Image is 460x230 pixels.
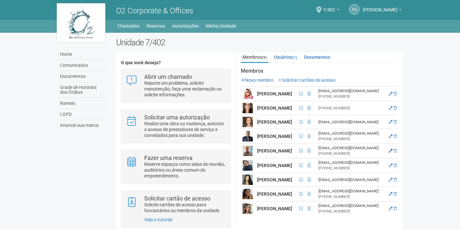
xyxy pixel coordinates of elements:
[58,98,106,109] a: Ramais
[302,52,332,62] a: Documentos
[394,106,397,110] a: Excluir membro
[242,175,253,185] img: user.png
[257,177,292,182] strong: [PERSON_NAME]
[257,163,292,168] strong: [PERSON_NAME]
[363,1,397,12] span: Fabio da Costa Carvalho
[257,105,292,111] strong: [PERSON_NAME]
[318,177,385,183] div: [EMAIL_ADDRESS][DOMAIN_NAME]
[318,160,385,165] div: [EMAIL_ADDRESS][DOMAIN_NAME]
[242,103,253,113] img: user.png
[389,91,393,96] a: Editar membro
[318,203,385,209] div: [EMAIL_ADDRESS][DOMAIN_NAME]
[121,60,231,65] h4: O que você deseja?
[389,106,393,110] a: Editar membro
[58,60,106,71] a: Comunicados
[363,8,402,13] a: [PERSON_NAME]
[389,206,393,211] a: Editar membro
[242,117,253,127] img: user.png
[144,121,226,138] p: Realize uma obra ou mudança, autorize o acesso de prestadores de serviço e convidados para sua un...
[394,177,397,182] a: Excluir membro
[126,115,226,138] a: Solicitar uma autorização Realize uma obra ou mudança, autorize o acesso de prestadores de serviç...
[144,161,226,179] p: Reserve espaços como salas de reunião, auditórios ou áreas comum do empreendimento.
[257,206,292,211] strong: [PERSON_NAME]
[257,91,292,96] strong: [PERSON_NAME]
[126,196,226,213] a: Solicitar cartão de acesso Solicite cartões de acesso para funcionários ou membros da unidade.
[394,149,397,153] a: Excluir membro
[242,146,253,156] img: user.png
[389,177,393,182] a: Editar membro
[126,155,226,179] a: Fazer uma reserva Reserve espaços como salas de reunião, auditórios ou áreas comum do empreendime...
[318,145,385,151] div: [EMAIL_ADDRESS][DOMAIN_NAME]
[318,119,385,125] div: [EMAIL_ADDRESS][DOMAIN_NAME]
[242,189,253,199] img: user.png
[394,91,397,96] a: Excluir membro
[144,114,210,121] strong: Solicitar uma autorização
[389,120,393,124] a: Editar membro
[117,21,139,30] a: Chamados
[58,120,106,131] a: Anuncie sua marca
[394,192,397,196] a: Excluir membro
[58,109,106,120] a: LGPD
[318,94,385,99] div: [PHONE_NUMBER]
[318,165,385,171] div: [PHONE_NUMBER]
[292,55,297,60] small: (1)
[257,134,292,139] strong: [PERSON_NAME]
[58,49,106,60] a: Home
[389,134,393,139] a: Editar membro
[144,217,172,222] a: Veja o tutorial
[242,131,253,141] img: user.png
[394,163,397,168] a: Excluir membro
[257,191,292,197] strong: [PERSON_NAME]
[241,68,398,74] strong: Membros
[318,188,385,194] div: [EMAIL_ADDRESS][DOMAIN_NAME]
[262,55,267,60] small: (9)
[116,6,193,15] span: O2 Corporate & Offices
[323,8,339,13] a: 7/402
[394,134,397,139] a: Excluir membro
[144,154,193,161] strong: Fazer uma reserva
[58,71,106,82] a: Documentos
[144,80,226,98] p: Reporte um problema, solicite manutenção, faça uma reclamação ou solicite informações.
[278,78,336,83] a: Solicitar cartões de acesso
[144,202,226,213] p: Solicite cartões de acesso para funcionários ou membros da unidade.
[172,21,199,30] a: Autorizações
[272,52,299,62] a: Usuários(1)
[394,120,397,124] a: Excluir membro
[389,149,393,153] a: Editar membro
[58,82,106,98] a: Grade de Horários dos Ônibus
[116,38,404,47] h2: Unidade 7/402
[257,119,292,125] strong: [PERSON_NAME]
[318,194,385,200] div: [PHONE_NUMBER]
[394,206,397,211] a: Excluir membro
[144,73,192,80] strong: Abrir um chamado
[318,209,385,214] div: [PHONE_NUMBER]
[389,163,393,168] a: Editar membro
[318,151,385,156] div: [PHONE_NUMBER]
[126,74,226,98] a: Abrir um chamado Reporte um problema, solicite manutenção, faça uma reclamação ou solicite inform...
[389,192,393,196] a: Editar membro
[147,21,165,30] a: Reservas
[318,88,385,94] div: [EMAIL_ADDRESS][DOMAIN_NAME]
[323,1,335,12] span: 7/402
[241,78,274,83] a: Novo membro
[144,195,210,202] strong: Solicitar cartão de acesso
[318,136,385,142] div: [PHONE_NUMBER]
[349,4,360,15] a: Fd
[241,52,268,63] a: Membros(9)
[57,3,105,42] img: logo.jpg
[318,131,385,136] div: [EMAIL_ADDRESS][DOMAIN_NAME]
[242,203,253,214] img: user.png
[242,89,253,99] img: user.png
[206,21,236,30] a: Minha Unidade
[242,160,253,171] img: user.png
[318,105,385,111] div: [PHONE_NUMBER]
[257,148,292,153] strong: [PERSON_NAME]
